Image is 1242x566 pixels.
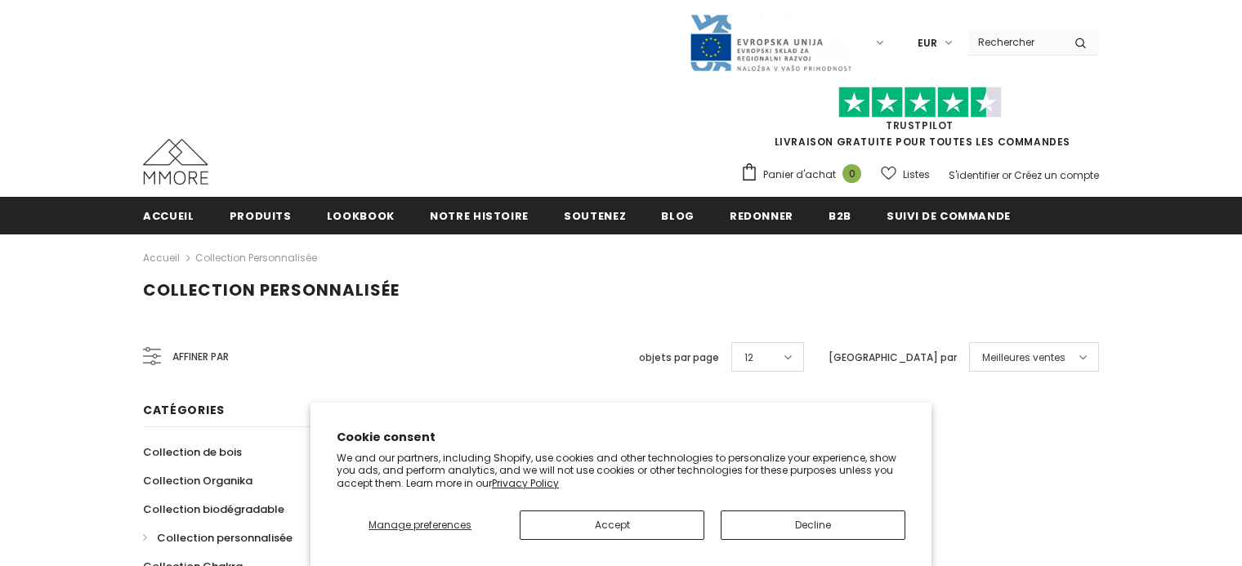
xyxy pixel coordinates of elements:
img: Faites confiance aux étoiles pilotes [838,87,1002,118]
a: Panier d'achat 0 [740,163,869,187]
img: Javni Razpis [689,13,852,73]
span: Collection personnalisée [157,530,293,546]
button: Accept [520,510,704,540]
span: Collection de bois [143,444,242,460]
a: Redonner [730,197,793,234]
a: Produits [230,197,292,234]
span: Redonner [730,208,793,224]
button: Manage preferences [337,510,503,540]
a: Collection personnalisée [143,524,293,552]
a: Collection Organika [143,466,252,495]
a: Suivi de commande [887,197,1011,234]
a: B2B [829,197,851,234]
label: objets par page [639,350,719,366]
a: Accueil [143,248,180,268]
img: Cas MMORE [143,139,208,185]
span: Suivi de commande [887,208,1011,224]
span: EUR [918,35,937,51]
span: Collection personnalisée [143,279,400,301]
span: Lookbook [327,208,395,224]
span: Meilleures ventes [982,350,1066,366]
a: Blog [661,197,695,234]
a: Créez un compte [1014,168,1099,182]
span: B2B [829,208,851,224]
span: 12 [744,350,753,366]
span: Blog [661,208,695,224]
span: soutenez [564,208,626,224]
a: Accueil [143,197,194,234]
span: 0 [842,164,861,183]
span: Notre histoire [430,208,529,224]
span: Collection biodégradable [143,501,284,517]
h2: Cookie consent [337,429,905,446]
a: soutenez [564,197,626,234]
a: Notre histoire [430,197,529,234]
a: TrustPilot [886,118,954,132]
a: Collection de bois [143,438,242,466]
label: [GEOGRAPHIC_DATA] par [829,350,957,366]
p: We and our partners, including Shopify, use cookies and other technologies to personalize your ex... [337,452,905,490]
span: LIVRAISON GRATUITE POUR TOUTES LES COMMANDES [740,94,1099,149]
span: Affiner par [172,348,229,366]
span: Produits [230,208,292,224]
span: or [1002,168,1012,182]
a: Privacy Policy [492,476,559,490]
span: Listes [903,167,930,183]
span: Collection Organika [143,473,252,488]
a: Lookbook [327,197,395,234]
input: Search Site [968,30,1062,54]
a: S'identifier [949,168,999,182]
span: Accueil [143,208,194,224]
span: Catégories [143,402,225,418]
span: Panier d'achat [763,167,836,183]
a: Listes [881,160,930,189]
a: Collection personnalisée [195,251,317,265]
span: Manage preferences [369,518,471,532]
button: Decline [721,510,905,540]
a: Javni Razpis [689,35,852,49]
a: Collection biodégradable [143,495,284,524]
